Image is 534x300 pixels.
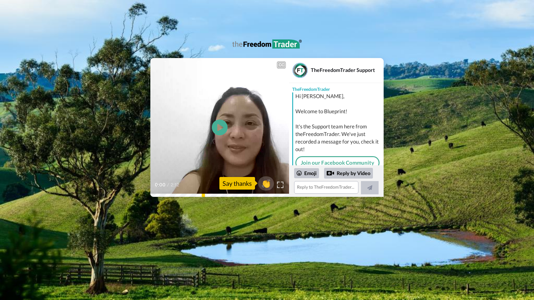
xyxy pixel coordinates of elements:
[277,182,283,188] img: Full screen
[277,62,285,68] div: CC
[293,63,308,78] img: Profile Image
[289,83,384,92] div: TheFreedomTrader
[167,181,169,189] span: /
[219,177,255,190] div: Say thanks
[327,169,334,177] div: Reply by Video
[294,168,319,178] div: Emoji
[295,156,380,169] a: Join our Facebook Community
[258,178,274,188] span: 👏
[311,67,383,73] div: TheFreedomTrader Support
[324,168,373,179] div: Reply by Video
[232,39,302,49] img: logo
[258,176,274,191] button: 👏
[155,181,166,189] span: 0:00
[295,92,382,153] div: Hi [PERSON_NAME], Welcome to Blueprint! It's the Support team here from theFreedomTrader. We've j...
[171,181,182,189] span: 2:12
